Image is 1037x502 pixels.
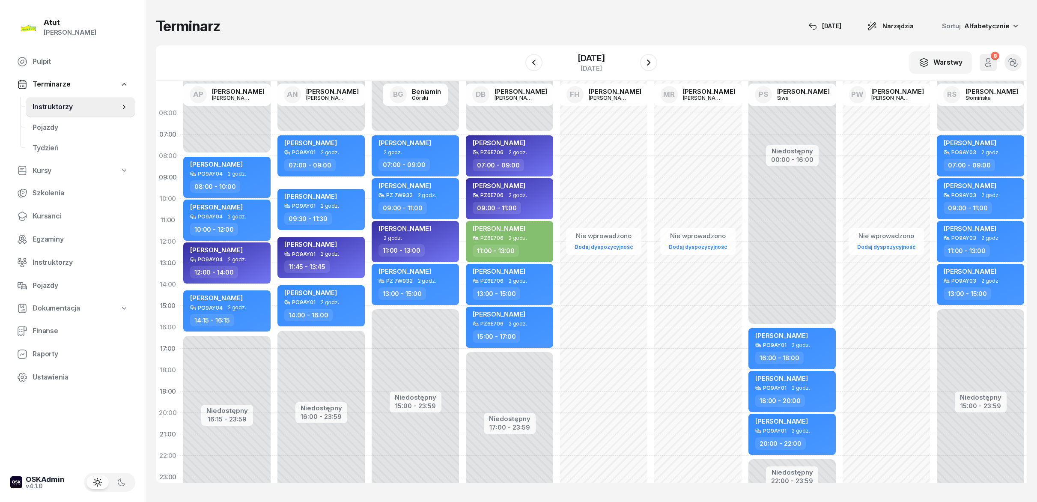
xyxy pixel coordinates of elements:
[842,84,931,106] a: PW[PERSON_NAME][PERSON_NAME]
[947,91,957,98] span: RS
[301,405,342,411] div: Niedostępny
[26,117,135,138] a: Pojazdy
[942,21,963,32] span: Sortuj
[284,139,337,147] span: [PERSON_NAME]
[156,317,180,338] div: 16:00
[981,192,1000,198] span: 2 godz.
[156,445,180,466] div: 22:00
[792,428,810,434] span: 2 godz.
[284,159,336,171] div: 07:00 - 09:00
[473,139,525,147] span: [PERSON_NAME]
[944,202,992,214] div: 09:00 - 11:00
[981,235,1000,241] span: 2 godz.
[190,180,240,193] div: 08:00 - 10:00
[571,230,636,242] div: Nie wprowadzono
[854,242,919,252] a: Dodaj dyspozycyjność
[198,171,223,176] div: PO9AY04
[190,294,243,302] span: [PERSON_NAME]
[33,349,128,360] span: Raporty
[763,385,787,391] div: PO9AY01
[473,182,525,190] span: [PERSON_NAME]
[495,95,536,101] div: [PERSON_NAME]
[383,84,448,106] a: BGBeniaminGórski
[10,252,135,273] a: Instruktorzy
[321,299,339,305] span: 2 godz.
[944,245,990,257] div: 11:00 - 13:00
[156,124,180,145] div: 07:00
[571,242,636,252] a: Dodaj dyspozycyjność
[378,202,427,214] div: 09:00 - 11:00
[26,476,65,483] div: OSKAdmin
[44,19,96,26] div: Atut
[854,229,919,254] button: Nie wprowadzonoDodaj dyspozycyjność
[801,18,849,35] button: [DATE]
[509,321,527,327] span: 2 godz.
[509,235,527,241] span: 2 godz.
[156,102,180,124] div: 06:00
[951,278,976,284] div: PO9AY03
[378,224,431,233] span: [PERSON_NAME]
[10,183,135,203] a: Szkolenia
[854,230,919,242] div: Nie wprowadzono
[228,257,246,263] span: 2 godz.
[156,188,180,209] div: 10:00
[473,202,521,214] div: 09:00 - 11:00
[654,84,742,106] a: MR[PERSON_NAME][PERSON_NAME]
[10,299,135,318] a: Dokumentacja
[965,88,1018,95] div: [PERSON_NAME]
[480,321,504,326] div: PZ6E706
[771,148,814,154] div: Niedostępny
[589,88,641,95] div: [PERSON_NAME]
[578,65,605,72] div: [DATE]
[10,344,135,365] a: Raporty
[10,75,135,94] a: Terminarze
[951,235,976,241] div: PO9AY03
[763,342,787,348] div: PO9AY01
[412,95,441,101] div: Górski
[393,91,403,98] span: BG
[944,159,995,171] div: 07:00 - 09:00
[33,280,128,291] span: Pojazdy
[228,171,246,177] span: 2 godz.
[683,95,724,101] div: [PERSON_NAME]
[965,95,1007,101] div: Słomińska
[156,295,180,317] div: 15:00
[578,54,605,63] div: [DATE]
[909,51,972,74] button: Warstwy
[206,406,248,424] button: Niedostępny16:15 - 23:59
[277,84,366,106] a: AN[PERSON_NAME][PERSON_NAME]
[284,309,333,321] div: 14:00 - 16:00
[473,310,525,318] span: [PERSON_NAME]
[378,287,426,300] div: 13:00 - 15:00
[10,321,135,341] a: Finanse
[212,88,265,95] div: [PERSON_NAME]
[771,467,813,486] button: Niedostępny22:00 - 23:59
[26,483,65,489] div: v4.1.0
[292,149,316,155] div: PO9AY01
[759,91,768,98] span: PS
[306,88,359,95] div: [PERSON_NAME]
[570,91,580,98] span: FH
[944,139,996,147] span: [PERSON_NAME]
[792,385,810,391] span: 2 godz.
[473,224,525,233] span: [PERSON_NAME]
[26,97,135,117] a: Instruktorzy
[418,192,436,198] span: 2 godz.
[489,414,530,433] button: Niedostępny17:00 - 23:59
[190,223,238,236] div: 10:00 - 12:00
[665,230,730,242] div: Nie wprowadzono
[981,149,1000,155] span: 2 godz.
[287,91,298,98] span: AN
[321,251,339,257] span: 2 godz.
[944,224,996,233] span: [PERSON_NAME]
[190,160,243,168] span: [PERSON_NAME]
[198,214,223,219] div: PO9AY04
[951,149,976,155] div: PO9AY03
[418,278,436,284] span: 2 godz.
[395,400,436,409] div: 15:00 - 23:59
[10,161,135,181] a: Kursy
[33,122,128,133] span: Pojazdy
[412,88,441,95] div: Beniamin
[44,27,96,38] div: [PERSON_NAME]
[156,145,180,167] div: 08:00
